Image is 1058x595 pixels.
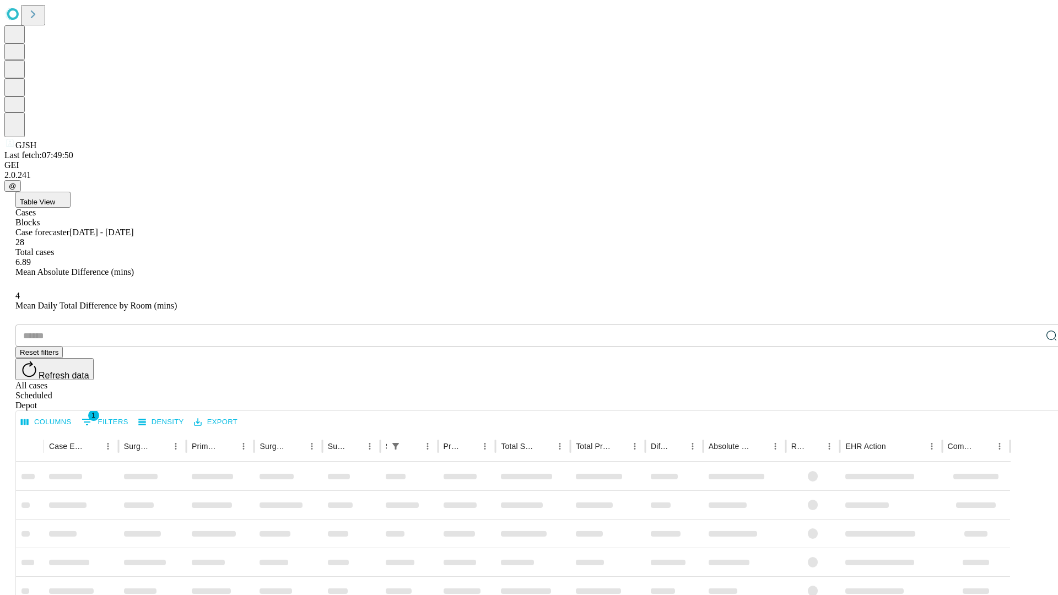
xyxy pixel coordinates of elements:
span: @ [9,182,17,190]
button: Show filters [79,413,131,431]
button: Sort [404,439,420,454]
div: Resolved in EHR [791,442,806,451]
button: Sort [752,439,768,454]
button: Density [136,414,187,431]
span: Mean Daily Total Difference by Room (mins) [15,301,177,310]
button: Menu [685,439,700,454]
div: EHR Action [845,442,886,451]
button: Menu [420,439,435,454]
button: Export [191,414,240,431]
div: 2.0.241 [4,170,1054,180]
span: Case forecaster [15,228,69,237]
div: Total Scheduled Duration [501,442,536,451]
button: Sort [220,439,236,454]
button: Sort [976,439,992,454]
button: Menu [822,439,837,454]
div: Surgery Date [328,442,346,451]
button: Reset filters [15,347,63,358]
div: Case Epic Id [49,442,84,451]
button: Table View [15,192,71,208]
button: Sort [612,439,627,454]
div: Predicted In Room Duration [444,442,461,451]
button: Menu [924,439,940,454]
button: Menu [477,439,493,454]
div: GEI [4,160,1054,170]
button: Menu [627,439,643,454]
button: @ [4,180,21,192]
button: Sort [537,439,552,454]
span: 6.89 [15,257,31,267]
button: Sort [347,439,362,454]
span: Mean Absolute Difference (mins) [15,267,134,277]
span: Table View [20,198,55,206]
button: Menu [236,439,251,454]
span: Refresh data [39,371,89,380]
button: Refresh data [15,358,94,380]
span: [DATE] - [DATE] [69,228,133,237]
span: 4 [15,291,20,300]
button: Sort [153,439,168,454]
button: Sort [887,439,903,454]
div: Surgery Name [260,442,287,451]
button: Sort [289,439,304,454]
span: Total cases [15,247,54,257]
button: Menu [992,439,1007,454]
button: Sort [806,439,822,454]
button: Sort [670,439,685,454]
button: Menu [362,439,377,454]
button: Select columns [18,414,74,431]
span: GJSH [15,140,36,150]
div: Primary Service [192,442,219,451]
div: Scheduled In Room Duration [386,442,387,451]
button: Menu [552,439,568,454]
button: Show filters [388,439,403,454]
button: Menu [768,439,783,454]
div: 1 active filter [388,439,403,454]
div: Total Predicted Duration [576,442,611,451]
span: 28 [15,237,24,247]
button: Menu [168,439,183,454]
div: Comments [948,442,975,451]
span: Reset filters [20,348,58,356]
div: Difference [651,442,668,451]
span: Last fetch: 07:49:50 [4,150,73,160]
div: Absolute Difference [709,442,751,451]
button: Menu [100,439,116,454]
button: Sort [462,439,477,454]
button: Sort [85,439,100,454]
div: Surgeon Name [124,442,152,451]
button: Menu [304,439,320,454]
span: 1 [88,410,99,421]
